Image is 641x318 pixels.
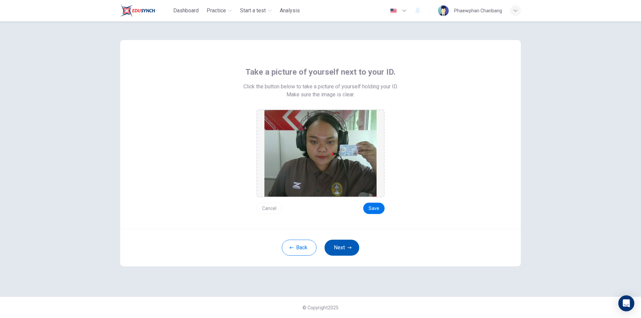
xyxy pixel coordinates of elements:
img: Profile picture [438,5,449,16]
button: Cancel [256,203,282,214]
span: Start a test [240,7,266,15]
span: Dashboard [173,7,199,15]
button: Dashboard [171,5,201,17]
button: Analysis [277,5,302,17]
div: Phaewphan Chanbang [454,7,502,15]
span: Make sure the image is clear. [286,91,355,99]
span: Analysis [280,7,300,15]
button: Next [325,240,359,256]
span: Practice [207,7,226,15]
img: Train Test logo [120,4,155,17]
img: en [389,8,398,13]
div: Open Intercom Messenger [618,295,634,311]
button: Save [363,203,385,214]
button: Practice [204,5,235,17]
span: © Copyright 2025 [302,305,339,310]
button: Start a test [237,5,274,17]
button: Back [282,240,316,256]
span: Take a picture of yourself next to your ID. [245,67,396,77]
span: Click the button below to take a picture of yourself holding your ID. [243,83,398,91]
a: Train Test logo [120,4,171,17]
img: preview screemshot [264,110,377,197]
